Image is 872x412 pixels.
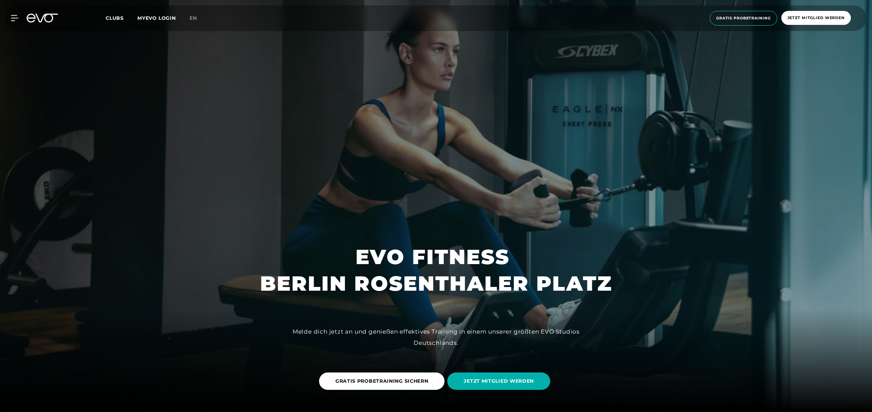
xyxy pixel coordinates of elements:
a: JETZT MITGLIED WERDEN [447,367,553,395]
div: Melde dich jetzt an und genießen effektives Training in einem unserer größten EVO Studios Deutsch... [283,326,589,348]
a: Jetzt Mitglied werden [779,11,853,26]
a: GRATIS PROBETRAINING SICHERN [319,367,448,395]
h1: EVO FITNESS BERLIN ROSENTHALER PLATZ [260,244,612,297]
a: Gratis Probetraining [708,11,779,26]
span: en [190,15,197,21]
span: Clubs [106,15,124,21]
span: GRATIS PROBETRAINING SICHERN [335,378,429,385]
span: Gratis Probetraining [716,15,771,21]
span: JETZT MITGLIED WERDEN [464,378,534,385]
a: Clubs [106,15,137,21]
a: MYEVO LOGIN [137,15,176,21]
span: Jetzt Mitglied werden [787,15,845,21]
a: en [190,14,205,22]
